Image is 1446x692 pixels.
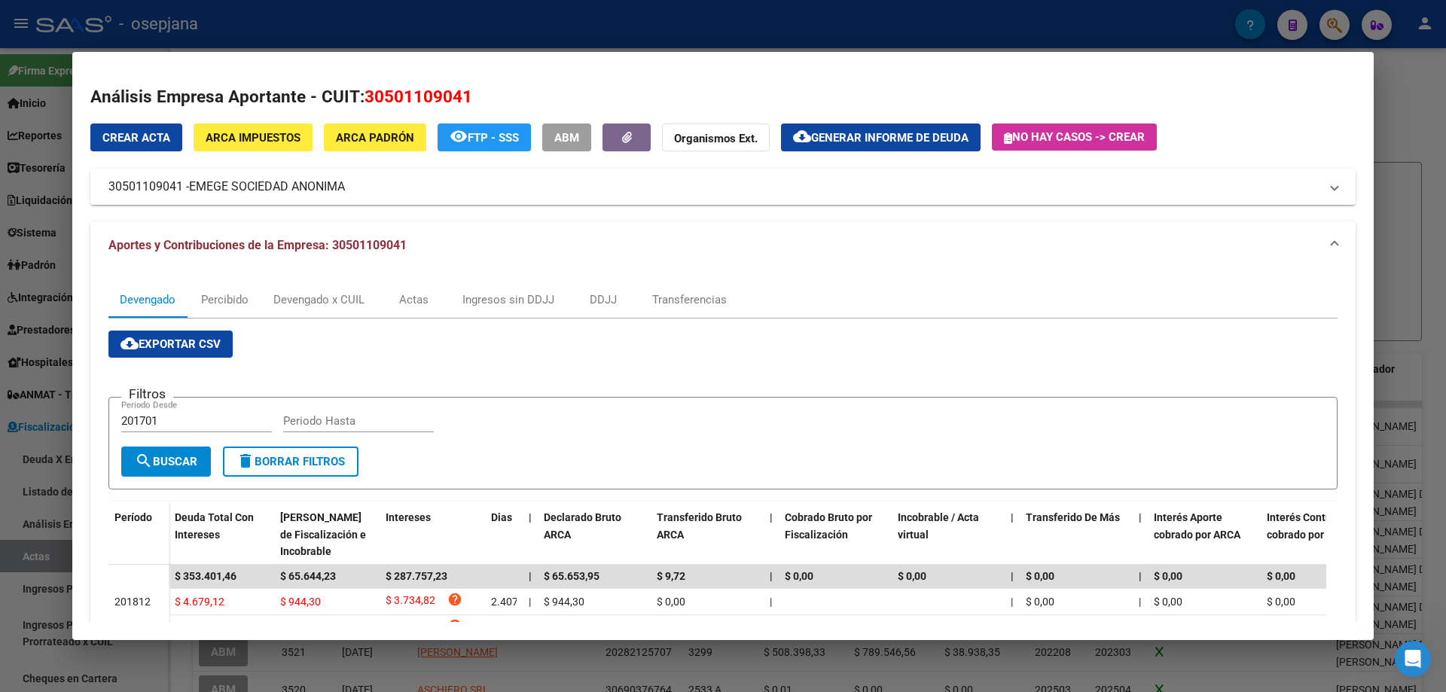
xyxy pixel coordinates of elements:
[280,596,321,608] span: $ 944,30
[1020,501,1133,568] datatable-header-cell: Transferido De Más
[236,452,255,470] mat-icon: delete
[770,570,773,582] span: |
[274,501,380,568] datatable-header-cell: Deuda Bruta Neto de Fiscalización e Incobrable
[992,123,1157,151] button: No hay casos -> Crear
[380,501,485,568] datatable-header-cell: Intereses
[662,123,770,151] button: Organismos Ext.
[529,570,532,582] span: |
[1267,570,1295,582] span: $ 0,00
[175,511,254,541] span: Deuda Total Con Intereses
[1026,596,1054,608] span: $ 0,00
[781,123,981,151] button: Generar informe de deuda
[236,455,345,468] span: Borrar Filtros
[386,570,447,582] span: $ 287.757,23
[438,123,531,151] button: FTP - SSS
[1011,596,1013,608] span: |
[1395,641,1431,677] iframe: Intercom live chat
[108,501,169,565] datatable-header-cell: Período
[529,596,531,608] span: |
[1139,596,1141,608] span: |
[399,291,429,308] div: Actas
[223,447,358,477] button: Borrar Filtros
[175,570,236,582] span: $ 353.401,46
[898,570,926,582] span: $ 0,00
[764,501,779,568] datatable-header-cell: |
[1011,511,1014,523] span: |
[194,123,313,151] button: ARCA Impuestos
[120,334,139,352] mat-icon: cloud_download
[1267,511,1365,541] span: Interés Contribución cobrado por ARCA
[892,501,1005,568] datatable-header-cell: Incobrable / Acta virtual
[135,455,197,468] span: Buscar
[491,511,512,523] span: Dias
[102,131,170,145] span: Crear Acta
[450,127,468,145] mat-icon: remove_red_eye
[114,596,151,608] span: 201812
[324,123,426,151] button: ARCA Padrón
[523,501,538,568] datatable-header-cell: |
[491,596,518,608] span: 2.407
[135,452,153,470] mat-icon: search
[657,511,742,541] span: Transferido Bruto ARCA
[336,131,414,145] span: ARCA Padrón
[544,570,599,582] span: $ 65.653,95
[770,596,772,608] span: |
[189,178,345,196] span: EMEGE SOCIEDAD ANONIMA
[529,511,532,523] span: |
[206,131,300,145] span: ARCA Impuestos
[538,501,651,568] datatable-header-cell: Declarado Bruto ARCA
[280,511,366,558] span: [PERSON_NAME] de Fiscalización e Incobrable
[590,291,617,308] div: DDJJ
[785,511,872,541] span: Cobrado Bruto por Fiscalización
[1139,511,1142,523] span: |
[273,291,365,308] div: Devengado x CUIL
[1026,570,1054,582] span: $ 0,00
[779,501,892,568] datatable-header-cell: Cobrado Bruto por Fiscalización
[90,84,1356,110] h2: Análisis Empresa Aportante - CUIT:
[1133,501,1148,568] datatable-header-cell: |
[386,511,431,523] span: Intereses
[674,132,758,145] strong: Organismos Ext.
[386,618,435,639] span: $ 3.764,09
[1005,501,1020,568] datatable-header-cell: |
[90,221,1356,270] mat-expansion-panel-header: Aportes y Contribuciones de la Empresa: 30501109041
[121,447,211,477] button: Buscar
[1267,596,1295,608] span: $ 0,00
[1139,570,1142,582] span: |
[542,123,591,151] button: ABM
[554,131,579,145] span: ABM
[108,178,1319,196] mat-panel-title: 30501109041 -
[447,618,462,633] i: help
[898,511,979,541] span: Incobrable / Acta virtual
[1004,130,1145,144] span: No hay casos -> Crear
[811,131,969,145] span: Generar informe de deuda
[121,386,173,402] h3: Filtros
[175,596,224,608] span: $ 4.679,12
[785,570,813,582] span: $ 0,00
[657,596,685,608] span: $ 0,00
[108,238,407,252] span: Aportes y Contribuciones de la Empresa: 30501109041
[280,570,336,582] span: $ 65.644,23
[1026,511,1120,523] span: Transferido De Más
[90,169,1356,205] mat-expansion-panel-header: 30501109041 -EMEGE SOCIEDAD ANONIMA
[1154,511,1240,541] span: Interés Aporte cobrado por ARCA
[485,501,523,568] datatable-header-cell: Dias
[468,131,519,145] span: FTP - SSS
[770,511,773,523] span: |
[120,291,175,308] div: Devengado
[1261,501,1374,568] datatable-header-cell: Interés Contribución cobrado por ARCA
[462,291,554,308] div: Ingresos sin DDJJ
[1011,570,1014,582] span: |
[201,291,249,308] div: Percibido
[651,501,764,568] datatable-header-cell: Transferido Bruto ARCA
[365,87,472,106] span: 30501109041
[386,592,435,612] span: $ 3.734,82
[652,291,727,308] div: Transferencias
[657,570,685,582] span: $ 9,72
[447,592,462,607] i: help
[90,123,182,151] button: Crear Acta
[544,596,584,608] span: $ 944,30
[1154,596,1182,608] span: $ 0,00
[1148,501,1261,568] datatable-header-cell: Interés Aporte cobrado por ARCA
[169,501,274,568] datatable-header-cell: Deuda Total Con Intereses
